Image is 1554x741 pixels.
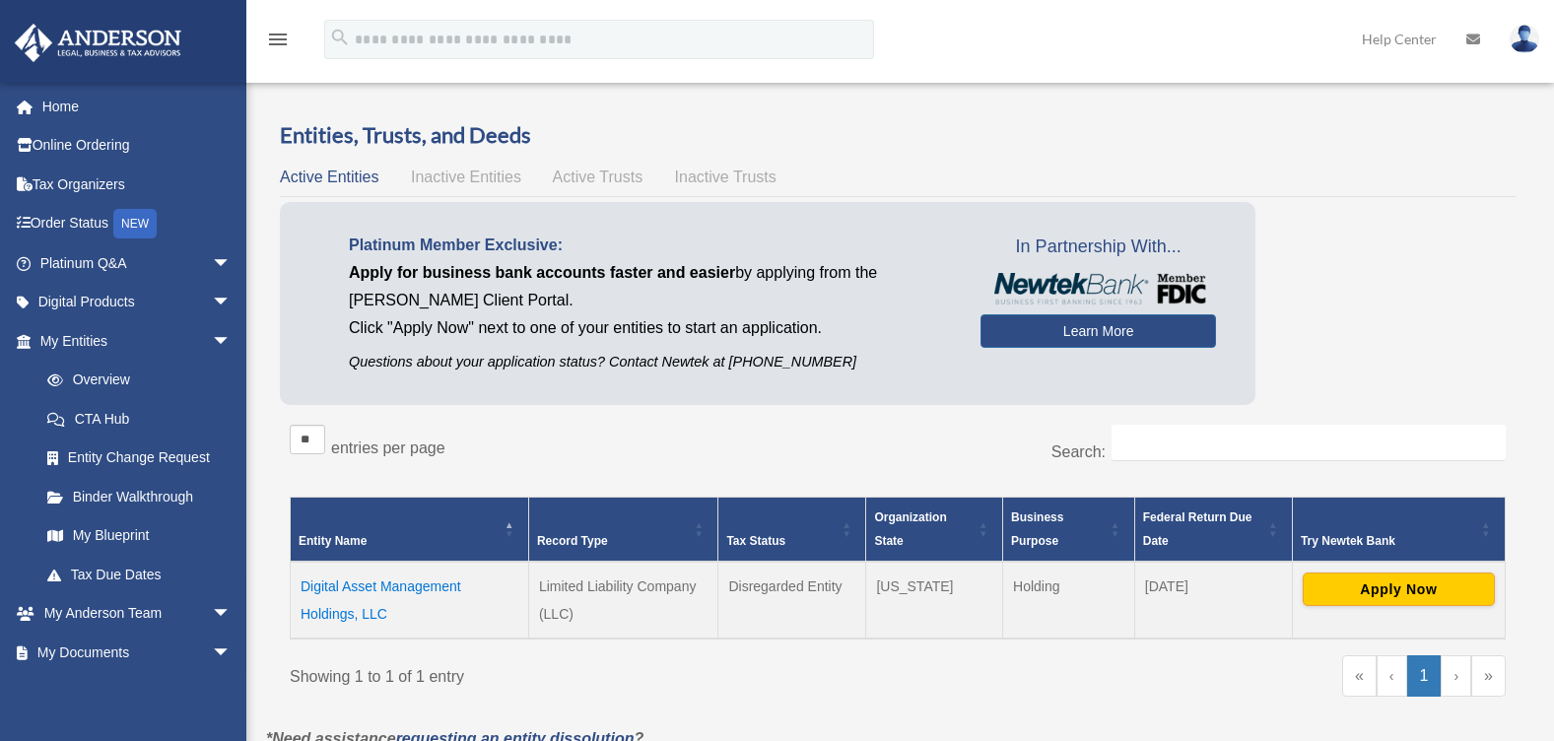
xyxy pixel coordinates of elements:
a: Tax Due Dates [28,555,251,594]
a: Tax Organizers [14,165,261,204]
span: arrow_drop_down [212,594,251,635]
th: Entity Name: Activate to invert sorting [291,498,529,563]
a: Learn More [980,314,1216,348]
th: Business Purpose: Activate to sort [1003,498,1135,563]
a: Order StatusNEW [14,204,261,244]
span: arrow_drop_down [212,672,251,712]
a: Overview [28,361,241,400]
th: Record Type: Activate to sort [528,498,718,563]
a: My Anderson Teamarrow_drop_down [14,594,261,634]
i: menu [266,28,290,51]
td: Holding [1003,562,1135,639]
p: Questions about your application status? Contact Newtek at [PHONE_NUMBER] [349,350,951,374]
span: Inactive Entities [411,168,521,185]
a: Online Ordering [14,126,261,166]
span: Apply for business bank accounts faster and easier [349,264,735,281]
span: Active Entities [280,168,378,185]
p: Click "Apply Now" next to one of your entities to start an application. [349,314,951,342]
td: Limited Liability Company (LLC) [528,562,718,639]
a: My Entitiesarrow_drop_down [14,321,251,361]
img: NewtekBankLogoSM.png [990,273,1206,304]
td: [US_STATE] [866,562,1003,639]
span: Tax Status [726,534,785,548]
th: Tax Status: Activate to sort [718,498,866,563]
span: arrow_drop_down [212,243,251,284]
td: Digital Asset Management Holdings, LLC [291,562,529,639]
span: Organization State [874,510,946,548]
h3: Entities, Trusts, and Deeds [280,120,1516,151]
img: Anderson Advisors Platinum Portal [9,24,187,62]
img: User Pic [1510,25,1539,53]
span: Inactive Trusts [675,168,777,185]
a: Platinum Q&Aarrow_drop_down [14,243,261,283]
a: First [1342,655,1377,697]
p: Platinum Member Exclusive: [349,232,951,259]
a: My Blueprint [28,516,251,556]
span: arrow_drop_down [212,283,251,323]
td: [DATE] [1134,562,1292,639]
span: arrow_drop_down [212,633,251,673]
a: CTA Hub [28,399,251,438]
a: menu [266,34,290,51]
span: arrow_drop_down [212,321,251,362]
th: Try Newtek Bank : Activate to sort [1292,498,1505,563]
div: NEW [113,209,157,238]
a: Digital Productsarrow_drop_down [14,283,261,322]
td: Disregarded Entity [718,562,866,639]
button: Apply Now [1303,573,1495,606]
a: My Documentsarrow_drop_down [14,633,261,672]
span: Business Purpose [1011,510,1063,548]
div: Showing 1 to 1 of 1 entry [290,655,883,691]
i: search [329,27,351,48]
span: Active Trusts [553,168,643,185]
label: entries per page [331,439,445,456]
span: In Partnership With... [980,232,1216,263]
a: Online Learningarrow_drop_down [14,672,261,711]
div: Try Newtek Bank [1301,529,1475,553]
a: Home [14,87,261,126]
a: Binder Walkthrough [28,477,251,516]
a: Entity Change Request [28,438,251,478]
p: by applying from the [PERSON_NAME] Client Portal. [349,259,951,314]
label: Search: [1051,443,1106,460]
span: Entity Name [299,534,367,548]
span: Record Type [537,534,608,548]
th: Organization State: Activate to sort [866,498,1003,563]
span: Federal Return Due Date [1143,510,1252,548]
th: Federal Return Due Date: Activate to sort [1134,498,1292,563]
